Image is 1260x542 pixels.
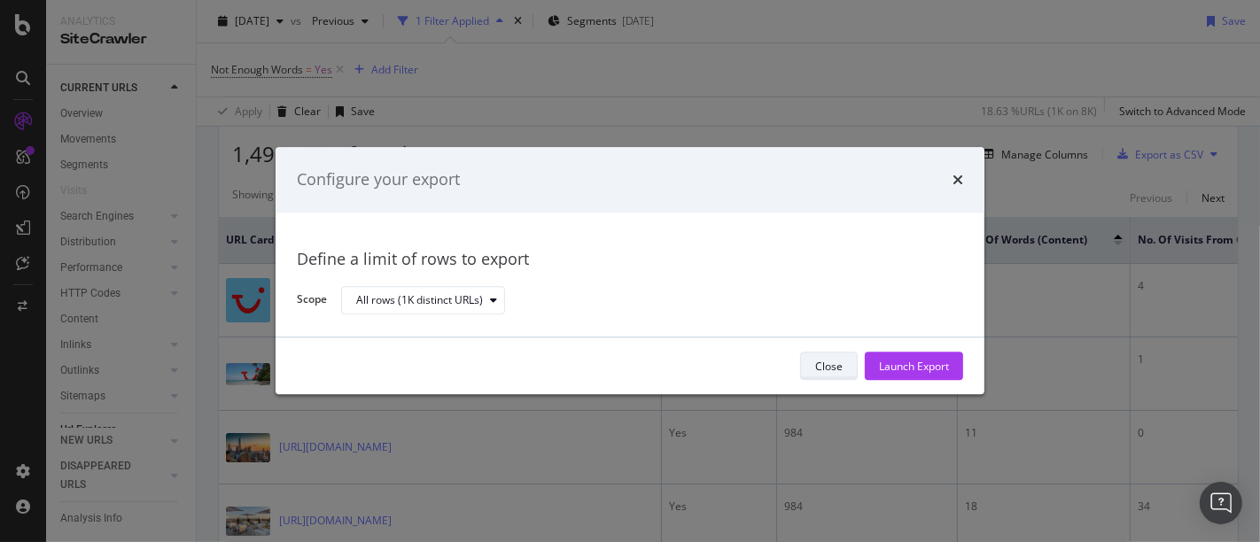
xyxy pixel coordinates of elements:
button: Launch Export [865,352,963,381]
div: All rows (1K distinct URLs) [356,295,483,306]
button: All rows (1K distinct URLs) [341,286,505,314]
div: Define a limit of rows to export [297,248,963,271]
button: Close [800,352,858,381]
label: Scope [297,292,327,312]
div: modal [276,147,984,394]
div: Launch Export [879,359,949,374]
div: Configure your export [297,168,460,191]
div: Close [815,359,843,374]
div: Open Intercom Messenger [1200,482,1242,524]
div: times [953,168,963,191]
